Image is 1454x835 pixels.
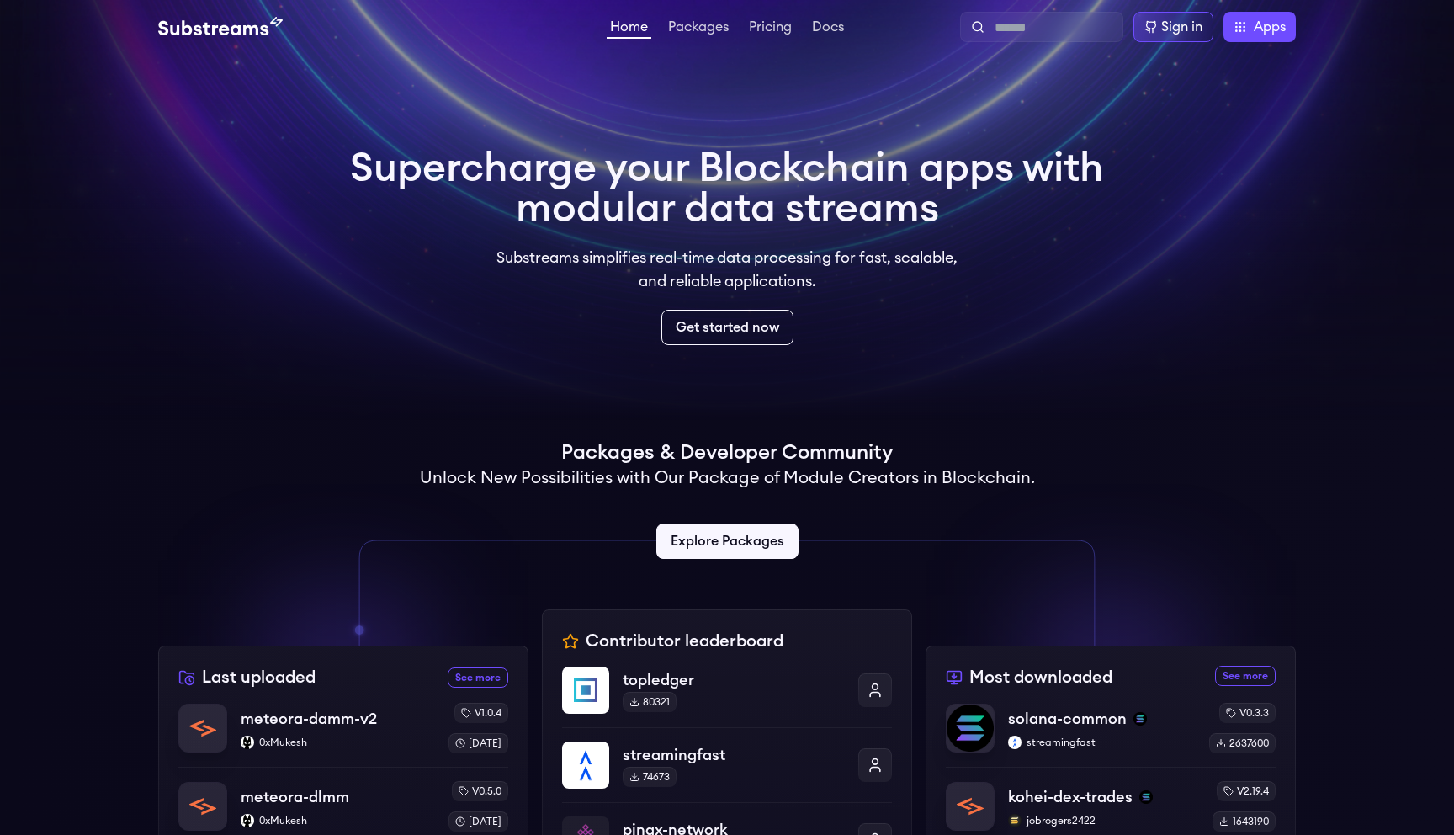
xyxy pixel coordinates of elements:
[454,703,508,723] div: v1.0.4
[1008,814,1022,827] img: jobrogers2422
[241,707,377,731] p: meteora-damm-v2
[158,17,283,37] img: Substream's logo
[350,148,1104,229] h1: Supercharge your Blockchain apps with modular data streams
[623,692,677,712] div: 80321
[1219,703,1276,723] div: v0.3.3
[179,705,226,752] img: meteora-damm-v2
[448,811,508,832] div: [DATE]
[485,246,969,293] p: Substreams simplifies real-time data processing for fast, scalable, and reliable applications.
[241,736,254,749] img: 0xMukesh
[452,781,508,801] div: v0.5.0
[947,705,994,752] img: solana-common
[562,667,609,714] img: topledger
[946,703,1276,767] a: solana-commonsolana-commonsolanastreamingfaststreamingfastv0.3.32637600
[1133,712,1147,726] img: solana
[178,703,508,767] a: meteora-damm-v2meteora-damm-v20xMukesh0xMukeshv1.0.4[DATE]
[179,783,226,830] img: meteora-dlmm
[623,743,845,767] p: streamingfast
[1213,811,1276,832] div: 1643190
[661,310,793,345] a: Get started now
[561,439,893,466] h1: Packages & Developer Community
[448,733,508,753] div: [DATE]
[1008,736,1022,749] img: streamingfast
[946,767,1276,832] a: kohei-dex-tradeskohei-dex-tradessolanajobrogers2422jobrogers2422v2.19.41643190
[420,466,1035,490] h2: Unlock New Possibilities with Our Package of Module Creators in Blockchain.
[1209,733,1276,753] div: 2637600
[1133,12,1213,42] a: Sign in
[562,727,892,802] a: streamingfaststreamingfast74673
[562,742,609,789] img: streamingfast
[665,20,732,37] a: Packages
[1008,736,1196,749] p: streamingfast
[607,20,651,39] a: Home
[448,667,508,688] a: See more recently uploaded packages
[241,814,435,827] p: 0xMukesh
[1139,790,1153,804] img: solana
[746,20,795,37] a: Pricing
[623,668,845,692] p: topledger
[1008,707,1127,731] p: solana-common
[1217,781,1276,801] div: v2.19.4
[656,524,799,559] a: Explore Packages
[947,783,994,830] img: kohei-dex-trades
[809,20,847,37] a: Docs
[1215,666,1276,686] a: See more most downloaded packages
[623,767,677,787] div: 74673
[1008,814,1199,827] p: jobrogers2422
[241,814,254,827] img: 0xMukesh
[562,667,892,727] a: topledgertopledger80321
[1254,17,1286,37] span: Apps
[241,736,435,749] p: 0xMukesh
[1008,785,1133,809] p: kohei-dex-trades
[241,785,349,809] p: meteora-dlmm
[1161,17,1202,37] div: Sign in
